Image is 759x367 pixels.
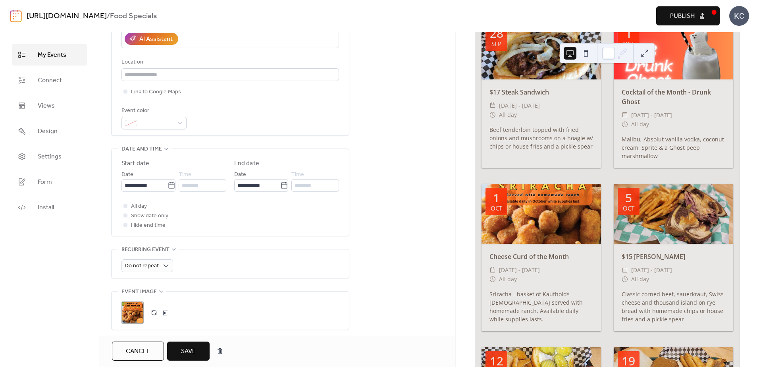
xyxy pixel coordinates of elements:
span: Design [38,127,58,136]
a: Views [12,95,87,116]
div: Start date [121,159,149,168]
div: $17 Steak Sandwich [482,87,601,97]
b: / [107,9,110,24]
a: [URL][DOMAIN_NAME] [27,9,107,24]
div: Oct [623,41,634,47]
div: 5 [625,192,632,204]
span: All day [499,274,517,284]
a: Form [12,171,87,193]
span: All day [499,110,517,120]
div: ​ [489,110,496,120]
span: [DATE] - [DATE] [631,110,672,120]
span: Views [38,101,55,111]
div: ​ [622,120,628,129]
span: Settings [38,152,62,162]
button: AI Assistant [125,33,178,45]
div: 28 [490,27,503,39]
span: Hide end time [131,221,166,230]
span: My Events [38,50,66,60]
a: Connect [12,70,87,91]
div: ; [121,301,144,324]
div: KC [729,6,749,26]
span: Save [181,347,196,356]
div: Location [121,58,337,67]
span: Date [121,170,133,180]
span: All day [131,202,147,211]
button: Publish [656,6,720,25]
a: Design [12,120,87,142]
b: Food Specials [110,9,157,24]
div: ​ [489,265,496,275]
div: ​ [489,101,496,110]
a: Settings [12,146,87,167]
div: Sriracha - basket of Kaufholds [DEMOGRAPHIC_DATA] served with homemade ranch. Available daily whi... [482,290,601,323]
div: Oct [491,205,502,211]
div: Cheese Curd of the Month [482,252,601,261]
span: Form [38,178,52,187]
span: Cancel [126,347,150,356]
span: Install [38,203,54,212]
div: Event color [121,106,185,116]
div: 1 [625,27,632,39]
span: Publish [670,12,695,21]
span: All day [631,274,649,284]
div: AI Assistant [139,35,173,44]
div: 1 [493,192,500,204]
span: Show date only [131,211,168,221]
span: Recurring event [121,245,170,255]
span: Link to Google Maps [131,87,181,97]
span: [DATE] - [DATE] [499,101,540,110]
span: Do not repeat [125,261,159,271]
a: My Events [12,44,87,66]
div: Beef tenderloin topped with fried onions and mushrooms on a hoagie w/ chips or house fries and a ... [482,126,601,151]
div: Sep [491,41,501,47]
div: ​ [622,274,628,284]
button: Cancel [112,342,164,361]
div: Classic corned beef, sauerkraut, Swiss cheese and thousand island on rye bread with homemade chip... [614,290,733,323]
span: Date and time [121,145,162,154]
span: Connect [38,76,62,85]
span: [DATE] - [DATE] [499,265,540,275]
div: $15 [PERSON_NAME] [614,252,733,261]
div: Oct [623,205,634,211]
span: All day [631,120,649,129]
a: Install [12,197,87,218]
span: Time [179,170,191,180]
div: ​ [489,274,496,284]
span: Date [234,170,246,180]
div: 12 [490,355,503,367]
span: Time [291,170,304,180]
div: 19 [622,355,635,367]
span: Event image [121,287,157,297]
div: ​ [622,265,628,275]
span: [DATE] - [DATE] [631,265,672,275]
div: Malibu, Absolut vanilla vodka, coconut cream, Sprite & a Ghost peep marshmallow [614,135,733,160]
div: Cocktail of the Month - Drunk Ghost [614,87,733,106]
img: logo [10,10,22,22]
button: Save [167,342,210,361]
div: End date [234,159,259,168]
div: ​ [622,110,628,120]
